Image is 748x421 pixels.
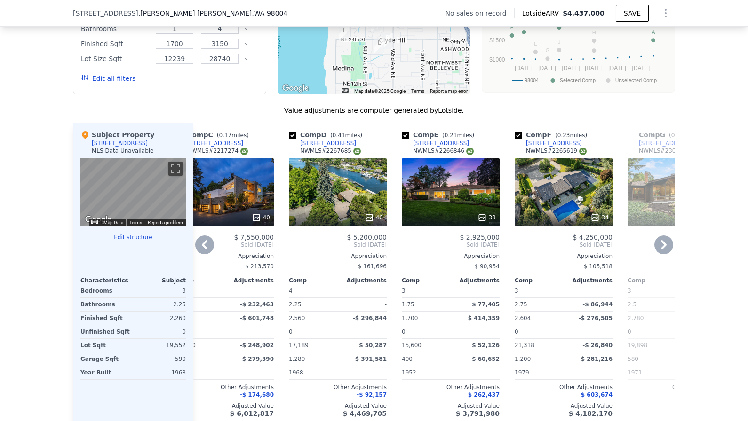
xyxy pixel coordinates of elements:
div: 1.75 [402,298,449,311]
span: $ 60,652 [472,356,500,362]
div: 2.25 [289,298,336,311]
span: 1,700 [402,315,418,321]
div: 9030 NE 21st Pl [382,33,393,49]
span: $ 50,287 [359,342,387,349]
div: Comp C [176,130,253,140]
div: Comp [402,277,451,284]
span: , WA 98004 [252,9,287,17]
span: 0.41 [333,132,345,139]
text: [DATE] [632,65,650,71]
div: - [340,325,387,338]
span: Sold [DATE] [628,241,725,249]
div: Lot Sqft [80,339,131,352]
div: NWMLS # 2266846 [413,147,474,155]
span: 3 [402,288,406,294]
div: 40 [365,213,383,222]
div: - [453,325,500,338]
span: 400 [402,356,413,362]
span: -$ 391,581 [353,356,387,362]
text: [DATE] [515,65,533,71]
div: Finished Sqft [81,37,150,50]
span: $4,437,000 [563,9,605,17]
div: No sales on record [446,8,514,18]
span: -$ 26,840 [582,342,613,349]
div: Other Adjustments [628,383,725,391]
div: 1991 [176,366,223,379]
span: -$ 276,505 [579,315,613,321]
div: 1979 [515,366,562,379]
div: 2,260 [135,312,186,325]
div: Adjusted Value [289,402,387,410]
span: 2,780 [628,315,644,321]
div: Adjustments [338,277,387,284]
div: - [227,366,274,379]
text: H [592,30,596,35]
span: $ 7,550,000 [234,234,274,241]
div: Comp [515,277,564,284]
a: [STREET_ADDRESS] [628,140,695,147]
div: [STREET_ADDRESS] [639,140,695,147]
div: 19,552 [135,339,186,352]
div: - [565,325,613,338]
button: Clear [244,57,248,61]
div: - [565,284,613,297]
div: 590 [135,352,186,366]
button: Show Options [656,4,675,23]
span: -$ 92,157 [357,391,387,398]
span: $ 3,791,980 [456,410,500,417]
text: $1500 [489,37,505,44]
div: - [453,284,500,297]
div: Bathrooms [81,22,150,35]
text: [DATE] [608,65,626,71]
button: SAVE [616,5,649,22]
div: Comp E [402,130,478,140]
span: $ 4,182,170 [569,410,613,417]
div: [STREET_ADDRESS] [92,140,148,147]
div: NWMLS # 2217274 [187,147,248,155]
div: 2254 78th Ave NE [339,25,349,41]
div: 1968 [135,366,186,379]
span: Sold [DATE] [515,241,613,249]
div: Appreciation [515,252,613,260]
span: -$ 86,944 [582,301,613,308]
div: Comp [628,277,676,284]
div: Appreciation [176,252,274,260]
div: Appreciation [628,252,725,260]
div: - [227,284,274,297]
span: -$ 248,902 [240,342,274,349]
span: $ 6,012,817 [230,410,274,417]
text: $1000 [489,56,505,63]
button: Map Data [103,219,123,226]
div: [STREET_ADDRESS] [413,140,469,147]
span: 0.21 [445,132,457,139]
button: Toggle fullscreen view [168,162,183,176]
div: Unfinished Sqft [80,325,131,338]
span: $ 5,200,000 [347,234,387,241]
div: Adjustments [225,277,274,284]
span: $ 161,696 [358,263,387,270]
div: Comp F [515,130,591,140]
span: -$ 296,844 [353,315,387,321]
text: 98004 [525,78,539,84]
div: Comp D [289,130,366,140]
div: [STREET_ADDRESS] [526,140,582,147]
button: Edit all filters [81,74,135,83]
div: Adjustments [451,277,500,284]
span: 0 [515,328,518,335]
span: 19,898 [628,342,647,349]
div: Lot Size Sqft [81,52,150,65]
button: Keyboard shortcuts [91,220,98,224]
a: Open this area in Google Maps (opens a new window) [83,214,114,226]
text: G [546,47,550,53]
div: 2.5 [628,298,675,311]
div: - [340,366,387,379]
div: [STREET_ADDRESS] [187,140,243,147]
span: , [PERSON_NAME] [PERSON_NAME] [138,8,288,18]
a: Report a map error [430,88,468,94]
div: 3 [135,284,186,297]
span: $ 4,469,705 [343,410,387,417]
span: -$ 279,390 [240,356,274,362]
div: 0 [135,325,186,338]
div: Adjustments [564,277,613,284]
a: [STREET_ADDRESS] [515,140,582,147]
